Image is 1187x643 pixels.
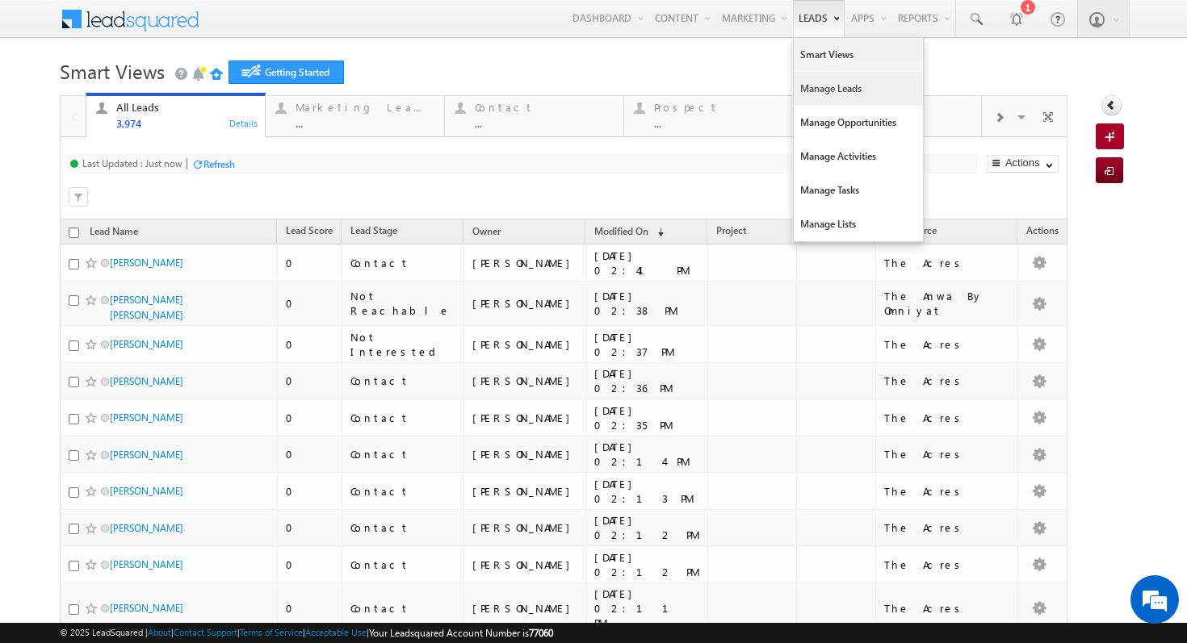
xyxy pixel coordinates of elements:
[586,222,672,243] a: Modified On (sorted descending)
[240,627,303,637] a: Terms of Service
[286,447,334,461] div: 0
[472,447,578,461] div: [PERSON_NAME]
[472,484,578,499] div: [PERSON_NAME]
[350,484,456,499] div: Contact
[110,257,183,269] a: [PERSON_NAME]
[708,222,754,243] a: Project
[305,627,367,637] a: Acceptable Use
[110,411,183,424] a: [PERSON_NAME]
[472,374,578,388] div: [PERSON_NAME]
[594,440,700,469] div: [DATE] 02:14 PM
[884,289,1010,318] div: The Anwa By Omniyat
[884,337,1010,352] div: The Acres
[444,96,624,136] a: Contact...
[82,223,146,244] a: Lead Name
[229,115,259,130] div: Details
[286,374,334,388] div: 0
[472,296,578,311] div: [PERSON_NAME]
[203,158,235,170] div: Refresh
[623,96,803,136] a: Prospect...
[110,522,183,534] a: [PERSON_NAME]
[86,93,266,138] a: All Leads3,974Details
[794,140,923,173] a: Manage Activities
[594,366,700,395] div: [DATE] 02:36 PM
[472,337,578,352] div: [PERSON_NAME]
[594,477,700,506] div: [DATE] 02:13 PM
[472,601,578,616] div: [PERSON_NAME]
[286,601,334,616] div: 0
[110,602,183,614] a: [PERSON_NAME]
[350,447,456,461] div: Contact
[884,256,1010,270] div: The Acres
[884,484,1010,499] div: The Acres
[654,117,793,129] div: ...
[472,411,578,425] div: [PERSON_NAME]
[594,587,700,630] div: [DATE] 02:11 PM
[286,411,334,425] div: 0
[1018,222,1067,243] span: Actions
[342,222,405,243] a: Lead Stage
[286,520,334,535] div: 0
[350,289,456,318] div: Not Reachable
[148,627,171,637] a: About
[350,557,456,572] div: Contact
[794,106,923,140] a: Manage Opportunities
[69,228,79,238] input: Check all records
[794,173,923,207] a: Manage Tasks
[286,296,334,311] div: 0
[472,225,501,237] span: Owner
[350,520,456,535] div: Contact
[594,330,700,359] div: [DATE] 02:37 PM
[110,294,183,321] a: [PERSON_NAME] [PERSON_NAME]
[472,256,578,270] div: [PERSON_NAME]
[884,601,1010,616] div: The Acres
[350,411,456,425] div: Contact
[116,101,255,114] div: All Leads
[884,374,1010,388] div: The Acres
[116,117,255,129] div: 3,974
[350,330,456,359] div: Not Interested
[110,485,183,497] a: [PERSON_NAME]
[651,226,664,239] span: (sorted descending)
[794,207,923,241] a: Manage Lists
[475,101,614,114] div: Contact
[278,222,341,243] a: Lead Score
[296,117,434,129] div: ...
[350,224,397,236] span: Lead Stage
[472,557,578,572] div: [PERSON_NAME]
[350,374,456,388] div: Contact
[265,96,445,136] a: Marketing Leads...
[110,375,183,387] a: [PERSON_NAME]
[110,558,183,570] a: [PERSON_NAME]
[369,627,553,639] span: Your Leadsquared Account Number is
[82,157,182,169] div: Last Updated : Just now
[594,225,648,237] span: Modified On
[594,550,700,579] div: [DATE] 02:12 PM
[794,38,923,72] a: Smart Views
[884,411,1010,425] div: The Acres
[350,256,456,270] div: Contact
[286,484,334,499] div: 0
[654,101,793,114] div: Prospect
[60,58,165,84] span: Smart Views
[296,101,434,114] div: Marketing Leads
[110,449,183,461] a: [PERSON_NAME]
[286,557,334,572] div: 0
[884,447,1010,461] div: The Acres
[286,224,333,236] span: Lead Score
[794,72,923,106] a: Manage Leads
[472,520,578,535] div: [PERSON_NAME]
[594,248,700,278] div: [DATE] 02:41 PM
[884,520,1010,535] div: The Acres
[350,601,456,616] div: Contact
[594,403,700,432] div: [DATE] 02:35 PM
[716,224,746,236] span: Project
[475,117,614,129] div: ...
[594,289,700,318] div: [DATE] 02:38 PM
[286,256,334,270] div: 0
[110,338,183,350] a: [PERSON_NAME]
[529,627,553,639] span: 77060
[229,61,344,84] a: Getting Started
[286,337,334,352] div: 0
[884,557,1010,572] div: The Acres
